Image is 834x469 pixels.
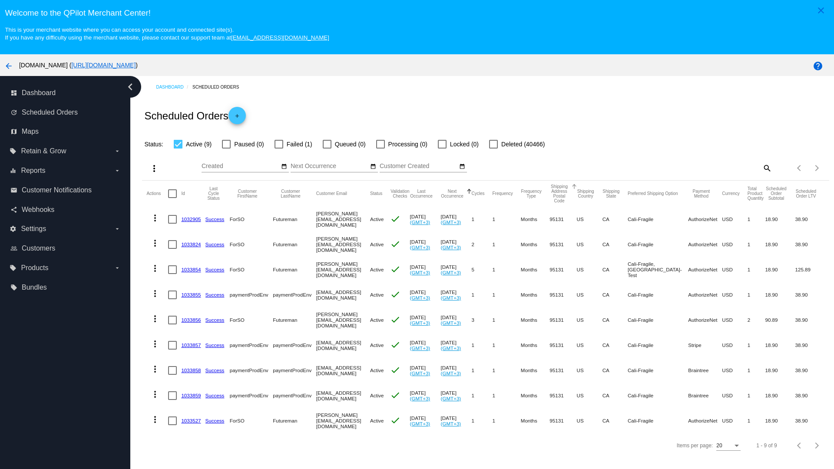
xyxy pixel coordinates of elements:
[441,396,461,401] a: (GMT+3)
[472,207,493,232] mat-cell: 1
[472,257,493,282] mat-cell: 5
[688,408,722,433] mat-cell: AuthorizeNet
[688,257,722,282] mat-cell: AuthorizeNet
[10,284,17,291] i: local_offer
[316,207,370,232] mat-cell: [PERSON_NAME][EMAIL_ADDRESS][DOMAIN_NAME]
[628,207,688,232] mat-cell: Cali-Fragile
[748,383,765,408] mat-cell: 1
[390,264,400,274] mat-icon: check
[273,232,316,257] mat-cell: Futureman
[549,383,576,408] mat-cell: 95131
[795,408,825,433] mat-cell: 38.90
[10,167,17,174] i: equalizer
[472,358,493,383] mat-cell: 1
[602,383,628,408] mat-cell: CA
[441,333,472,358] mat-cell: [DATE]
[441,219,461,225] a: (GMT+3)
[765,333,795,358] mat-cell: 18.90
[441,295,461,301] a: (GMT+3)
[441,307,472,333] mat-cell: [DATE]
[577,307,602,333] mat-cell: US
[493,383,521,408] mat-cell: 1
[22,186,92,194] span: Customer Notifications
[493,358,521,383] mat-cell: 1
[186,139,212,149] span: Active (9)
[370,292,384,297] span: Active
[472,307,493,333] mat-cell: 3
[577,408,602,433] mat-cell: US
[493,232,521,257] mat-cell: 1
[441,358,472,383] mat-cell: [DATE]
[316,232,370,257] mat-cell: [PERSON_NAME][EMAIL_ADDRESS][DOMAIN_NAME]
[230,189,265,198] button: Change sorting for CustomerFirstName
[205,317,225,323] a: Success
[410,396,430,401] a: (GMT+3)
[441,270,461,275] a: (GMT+3)
[181,367,201,373] a: 1033858
[316,358,370,383] mat-cell: [EMAIL_ADDRESS][DOMAIN_NAME]
[5,26,329,41] small: This is your merchant website where you can access your account and connected site(s). If you hav...
[795,207,825,232] mat-cell: 38.90
[410,219,430,225] a: (GMT+3)
[230,282,273,307] mat-cell: paymentProdEnv
[441,345,461,351] a: (GMT+3)
[410,320,430,326] a: (GMT+3)
[114,225,121,232] i: arrow_drop_down
[370,163,376,170] mat-icon: date_range
[577,207,602,232] mat-cell: US
[410,189,433,198] button: Change sorting for LastOccurrenceUtc
[144,107,245,124] h2: Scheduled Orders
[71,62,136,69] a: [URL][DOMAIN_NAME]
[146,181,168,207] mat-header-cell: Actions
[316,383,370,408] mat-cell: [EMAIL_ADDRESS][DOMAIN_NAME]
[577,257,602,282] mat-cell: US
[722,232,748,257] mat-cell: USD
[10,106,121,119] a: update Scheduled Orders
[123,80,137,94] i: chevron_left
[722,333,748,358] mat-cell: USD
[22,284,47,291] span: Bundles
[765,307,795,333] mat-cell: 90.89
[441,232,472,257] mat-cell: [DATE]
[472,383,493,408] mat-cell: 1
[3,61,14,71] mat-icon: arrow_back
[10,225,17,232] i: settings
[144,141,163,148] span: Status:
[450,139,479,149] span: Locked (0)
[273,282,316,307] mat-cell: paymentProdEnv
[493,333,521,358] mat-cell: 1
[181,418,201,423] a: 1033527
[410,345,430,351] a: (GMT+3)
[472,408,493,433] mat-cell: 1
[21,264,48,272] span: Products
[493,307,521,333] mat-cell: 1
[205,393,225,398] a: Success
[22,206,54,214] span: Webhooks
[205,186,222,201] button: Change sorting for LastProcessingCycleId
[370,241,384,247] span: Active
[370,216,384,222] span: Active
[521,383,550,408] mat-cell: Months
[441,257,472,282] mat-cell: [DATE]
[205,292,225,297] a: Success
[748,358,765,383] mat-cell: 1
[521,257,550,282] mat-cell: Months
[410,232,441,257] mat-cell: [DATE]
[22,128,39,135] span: Maps
[273,189,308,198] button: Change sorting for CustomerLastName
[795,189,817,198] button: Change sorting for LifetimeValue
[628,358,688,383] mat-cell: Cali-Fragile
[521,333,550,358] mat-cell: Months
[10,86,121,100] a: dashboard Dashboard
[181,216,201,222] a: 1032905
[441,189,464,198] button: Change sorting for NextOccurrenceUtc
[441,244,461,250] a: (GMT+3)
[748,232,765,257] mat-cell: 1
[114,148,121,155] i: arrow_drop_down
[808,159,826,177] button: Next page
[150,414,160,425] mat-icon: more_vert
[688,383,722,408] mat-cell: Braintree
[22,109,78,116] span: Scheduled Orders
[628,191,678,196] button: Change sorting for PreferredShippingOption
[19,62,138,69] span: [DOMAIN_NAME] ( )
